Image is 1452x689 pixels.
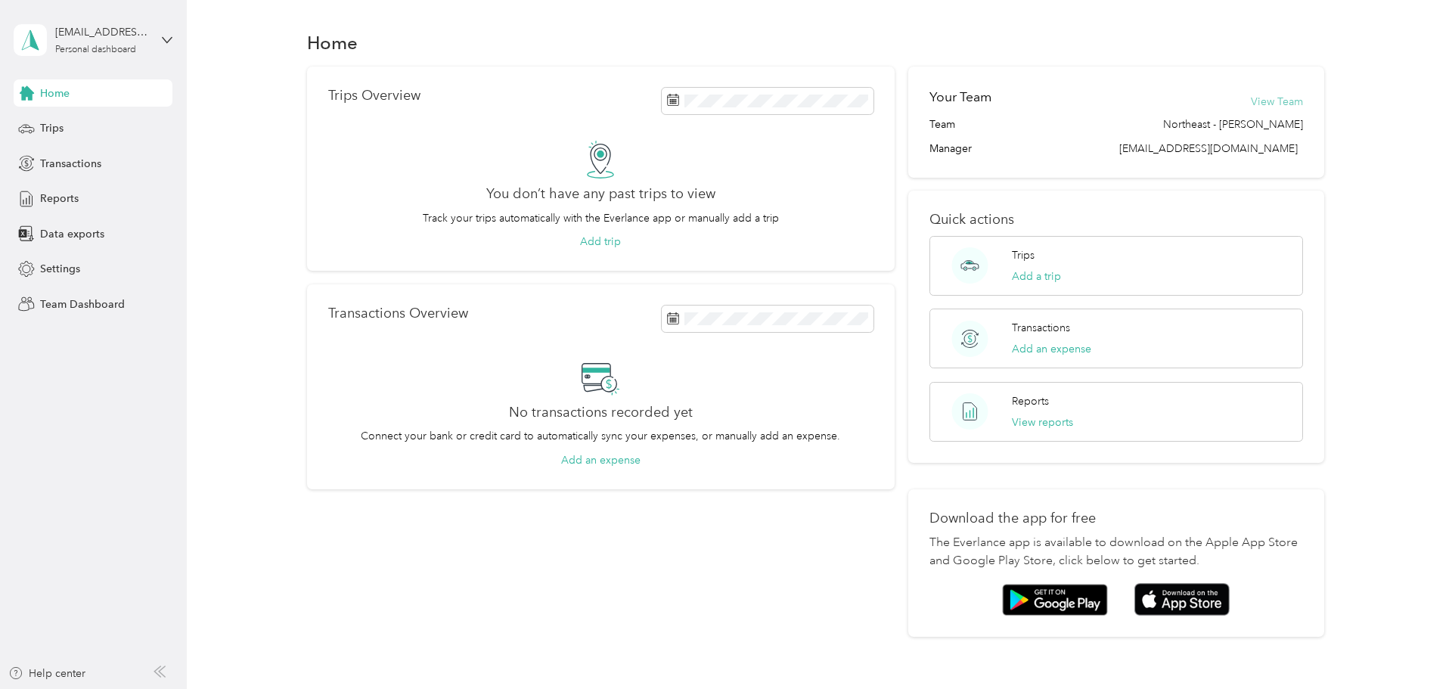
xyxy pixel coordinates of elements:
h1: Home [307,35,358,51]
span: Settings [40,261,80,277]
button: Add a trip [1012,268,1061,284]
button: Add an expense [561,452,641,468]
div: [EMAIL_ADDRESS][DOMAIN_NAME] [55,24,150,40]
p: Download the app for free [929,511,1303,526]
span: Home [40,85,70,101]
button: View reports [1012,414,1073,430]
button: Add an expense [1012,341,1091,357]
span: Data exports [40,226,104,242]
img: App store [1134,583,1230,616]
button: View Team [1251,94,1303,110]
iframe: Everlance-gr Chat Button Frame [1367,604,1452,689]
img: Google play [1002,584,1108,616]
p: Trips Overview [328,88,420,104]
span: Trips [40,120,64,136]
span: [EMAIL_ADDRESS][DOMAIN_NAME] [1119,142,1298,155]
span: Northeast - [PERSON_NAME] [1163,116,1303,132]
p: Quick actions [929,212,1303,228]
p: Transactions [1012,320,1070,336]
h2: You don’t have any past trips to view [486,186,715,202]
button: Add trip [580,234,621,250]
h2: Your Team [929,88,991,107]
span: Reports [40,191,79,206]
span: Manager [929,141,972,157]
p: The Everlance app is available to download on the Apple App Store and Google Play Store, click be... [929,534,1303,570]
p: Transactions Overview [328,306,468,321]
p: Track your trips automatically with the Everlance app or manually add a trip [423,210,779,226]
span: Team [929,116,955,132]
span: Team Dashboard [40,296,125,312]
button: Help center [8,666,85,681]
p: Trips [1012,247,1035,263]
h2: No transactions recorded yet [509,405,693,421]
div: Personal dashboard [55,45,136,54]
p: Reports [1012,393,1049,409]
span: Transactions [40,156,101,172]
p: Connect your bank or credit card to automatically sync your expenses, or manually add an expense. [361,428,840,444]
